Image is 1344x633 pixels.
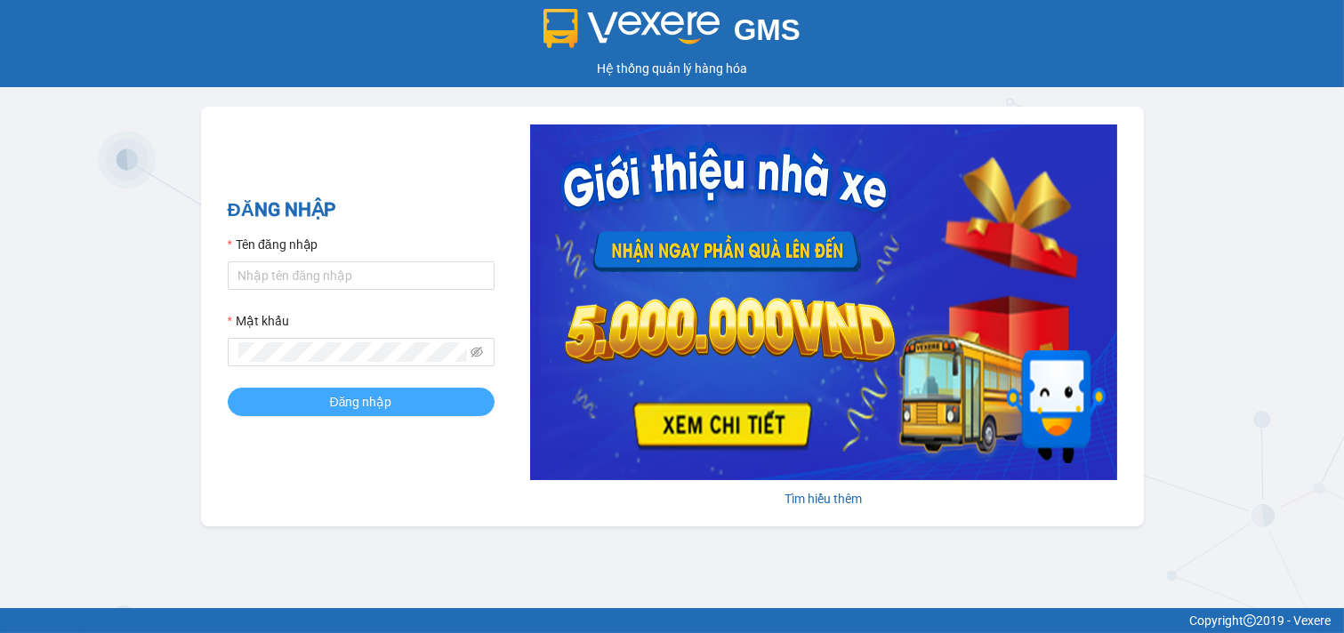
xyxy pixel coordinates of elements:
[1243,614,1256,627] span: copyright
[228,261,495,290] input: Tên đăng nhập
[543,27,801,41] a: GMS
[530,124,1117,480] img: banner-0
[238,342,468,362] input: Mật khẩu
[543,9,720,48] img: logo 2
[228,235,318,254] label: Tên đăng nhập
[228,388,495,416] button: Đăng nhập
[228,196,495,225] h2: ĐĂNG NHẬP
[13,611,1331,630] div: Copyright 2019 - Vexere
[4,59,1340,78] div: Hệ thống quản lý hàng hóa
[734,13,801,46] span: GMS
[530,489,1117,509] div: Tìm hiểu thêm
[471,346,483,358] span: eye-invisible
[330,392,392,412] span: Đăng nhập
[228,311,289,331] label: Mật khẩu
